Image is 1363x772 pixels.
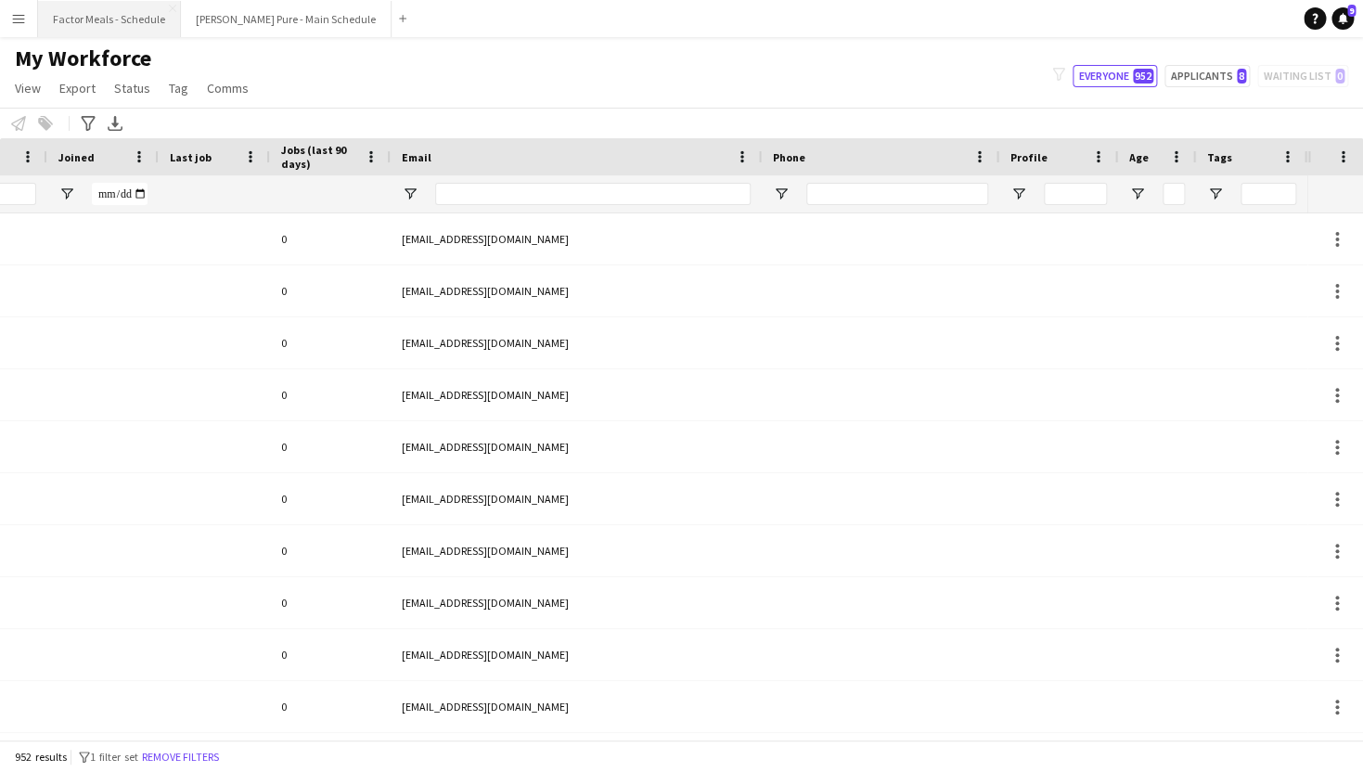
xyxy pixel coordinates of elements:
input: Profile Filter Input [1044,183,1107,205]
span: Comms [207,80,249,96]
button: Applicants8 [1164,65,1250,87]
div: [EMAIL_ADDRESS][DOMAIN_NAME] [391,473,762,524]
div: [EMAIL_ADDRESS][DOMAIN_NAME] [391,681,762,732]
div: [EMAIL_ADDRESS][DOMAIN_NAME] [391,577,762,628]
button: [PERSON_NAME] Pure - Main Schedule [181,1,392,37]
a: 9 [1331,7,1354,30]
button: Open Filter Menu [402,186,418,202]
div: 0 [270,473,391,524]
span: Export [59,80,96,96]
button: Remove filters [138,747,223,767]
input: Phone Filter Input [806,183,988,205]
div: 0 [270,265,391,316]
span: Joined [58,150,95,164]
span: Tag [169,80,188,96]
div: 0 [270,317,391,368]
span: Status [114,80,150,96]
div: [EMAIL_ADDRESS][DOMAIN_NAME] [391,629,762,680]
div: 0 [270,525,391,576]
button: Open Filter Menu [1010,186,1027,202]
span: My Workforce [15,45,151,72]
div: 0 [270,369,391,420]
a: Export [52,76,103,100]
div: 0 [270,629,391,680]
div: 0 [270,213,391,264]
app-action-btn: Advanced filters [77,112,99,135]
app-action-btn: Export XLSX [104,112,126,135]
div: [EMAIL_ADDRESS][DOMAIN_NAME] [391,421,762,472]
a: Tag [161,76,196,100]
input: Age Filter Input [1163,183,1185,205]
div: [EMAIL_ADDRESS][DOMAIN_NAME] [391,317,762,368]
span: 8 [1237,69,1246,84]
div: 0 [270,421,391,472]
button: Open Filter Menu [1129,186,1146,202]
span: View [15,80,41,96]
div: [EMAIL_ADDRESS][DOMAIN_NAME] [391,369,762,420]
span: Last job [170,150,212,164]
input: Joined Filter Input [92,183,148,205]
span: 1 filter set [90,750,138,764]
div: [EMAIL_ADDRESS][DOMAIN_NAME] [391,525,762,576]
a: Comms [199,76,256,100]
div: [EMAIL_ADDRESS][DOMAIN_NAME] [391,265,762,316]
button: Open Filter Menu [1207,186,1224,202]
span: Phone [773,150,805,164]
input: Tags Filter Input [1241,183,1296,205]
span: Jobs (last 90 days) [281,143,357,171]
button: Factor Meals - Schedule [38,1,181,37]
span: Age [1129,150,1149,164]
input: Email Filter Input [435,183,751,205]
button: Open Filter Menu [773,186,790,202]
span: Profile [1010,150,1048,164]
button: Everyone952 [1073,65,1157,87]
button: Open Filter Menu [58,186,75,202]
span: Tags [1207,150,1232,164]
a: Status [107,76,158,100]
a: View [7,76,48,100]
span: Email [402,150,431,164]
span: 952 [1133,69,1153,84]
span: 9 [1347,5,1356,17]
div: 0 [270,577,391,628]
div: 0 [270,681,391,732]
div: [EMAIL_ADDRESS][DOMAIN_NAME] [391,213,762,264]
